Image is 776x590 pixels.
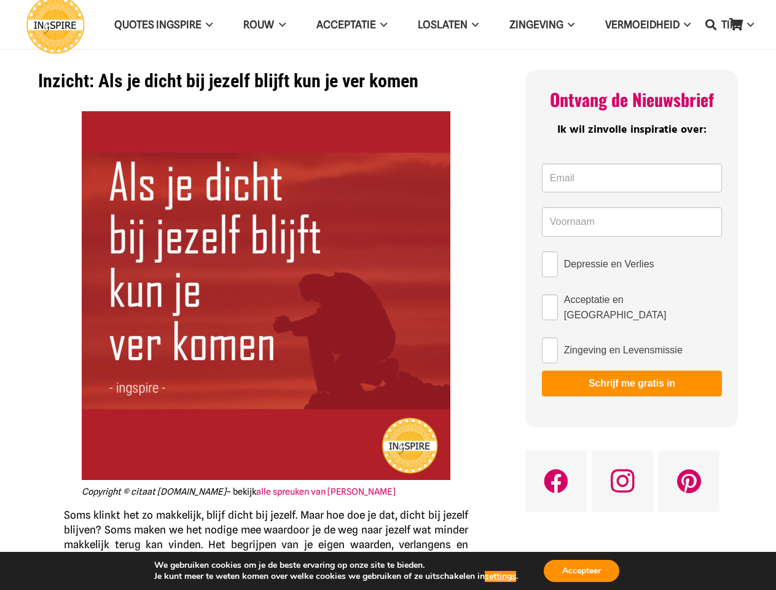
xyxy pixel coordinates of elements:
a: Facebook [525,450,587,512]
button: Accepteer [544,560,619,582]
span: Ontvang de Nieuwsbrief [550,87,714,112]
input: Email [542,163,722,193]
a: TIPSTIPS Menu [706,9,769,41]
span: ROUW Menu [274,9,285,40]
span: Acceptatie [316,18,376,31]
a: ZingevingZingeving Menu [494,9,590,41]
em: Copyright © citaat [DOMAIN_NAME] [82,486,226,497]
a: VERMOEIDHEIDVERMOEIDHEID Menu [590,9,706,41]
input: Acceptatie en [GEOGRAPHIC_DATA] [542,294,558,320]
span: ROUW [243,18,274,31]
span: Loslaten [418,18,468,31]
span: VERMOEIDHEID Menu [680,9,691,40]
span: Ik wil zinvolle inspiratie over: [557,121,707,139]
a: AcceptatieAcceptatie Menu [301,9,402,41]
input: Voornaam [542,207,722,237]
a: Zoeken [699,9,723,40]
figcaption: – bekijk [82,484,450,499]
a: Pinterest [658,450,719,512]
span: VERMOEIDHEID [605,18,680,31]
span: Zingeving [509,18,563,31]
a: Instagram [592,450,653,512]
a: LoslatenLoslaten Menu [402,9,494,41]
p: Je kunt meer te weten komen over welke cookies we gebruiken of ze uitschakelen in . [154,571,518,582]
p: We gebruiken cookies om je de beste ervaring op onze site te bieden. [154,560,518,571]
span: Loslaten Menu [468,9,479,40]
button: Schrijf me gratis in [542,371,722,396]
h1: Inzicht: Als je dicht bij jezelf blijft kun je ver komen [38,70,495,92]
a: ROUWROUW Menu [228,9,300,41]
span: Acceptatie Menu [376,9,387,40]
span: QUOTES INGSPIRE [114,18,202,31]
input: Depressie en Verlies [542,251,558,277]
span: TIPS Menu [742,9,753,40]
span: Zingeving Menu [563,9,574,40]
span: QUOTES INGSPIRE Menu [202,9,213,40]
span: TIPS [721,18,742,31]
a: alle spreuken van [PERSON_NAME] [256,486,396,497]
span: Zingeving en Levensmissie [564,342,683,358]
a: QUOTES INGSPIREQUOTES INGSPIRE Menu [99,9,228,41]
button: settings [485,571,516,582]
input: Zingeving en Levensmissie [542,337,558,363]
span: Depressie en Verlies [564,256,654,272]
span: Acceptatie en [GEOGRAPHIC_DATA] [564,292,722,323]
